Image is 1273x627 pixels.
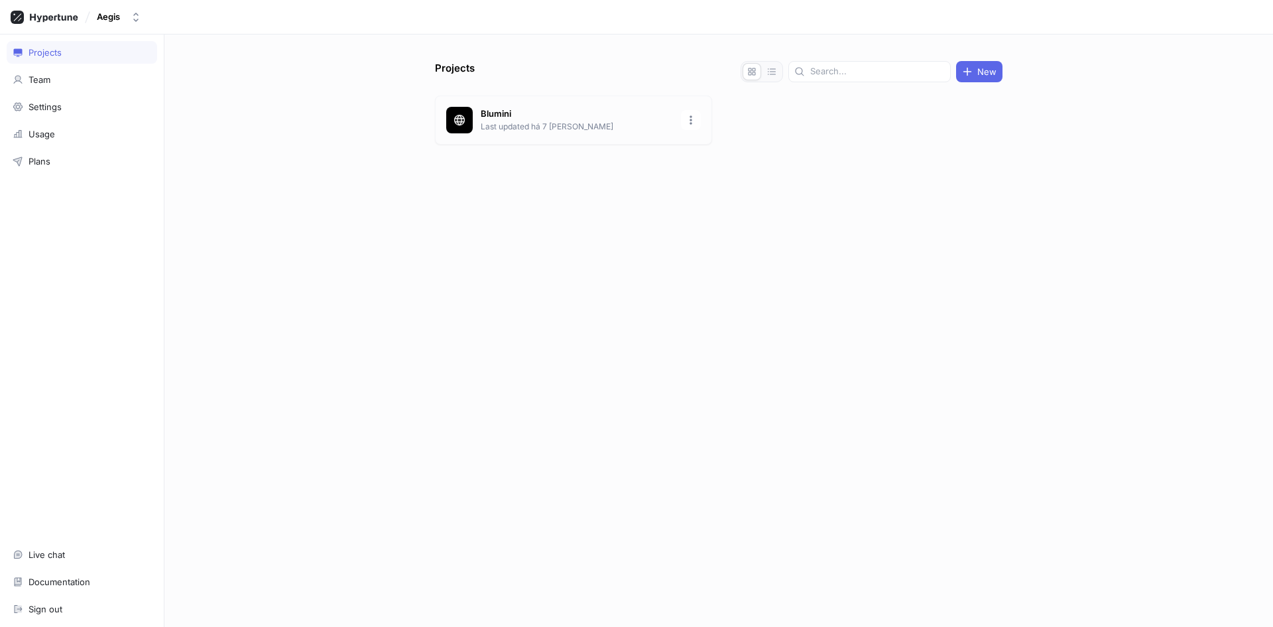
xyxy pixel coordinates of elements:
[7,150,157,173] a: Plans
[7,571,157,593] a: Documentation
[7,68,157,91] a: Team
[481,121,673,133] p: Last updated há 7 [PERSON_NAME]
[977,68,997,76] span: New
[29,156,50,167] div: Plans
[29,129,55,139] div: Usage
[7,41,157,64] a: Projects
[7,96,157,118] a: Settings
[7,123,157,145] a: Usage
[97,11,120,23] div: Aegis
[29,47,62,58] div: Projects
[810,65,945,78] input: Search...
[29,577,90,587] div: Documentation
[91,6,147,28] button: Aegis
[435,61,475,82] p: Projects
[29,74,50,85] div: Team
[956,61,1002,82] button: New
[29,102,62,112] div: Settings
[29,604,62,614] div: Sign out
[29,549,65,560] div: Live chat
[481,107,673,121] p: Blumini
